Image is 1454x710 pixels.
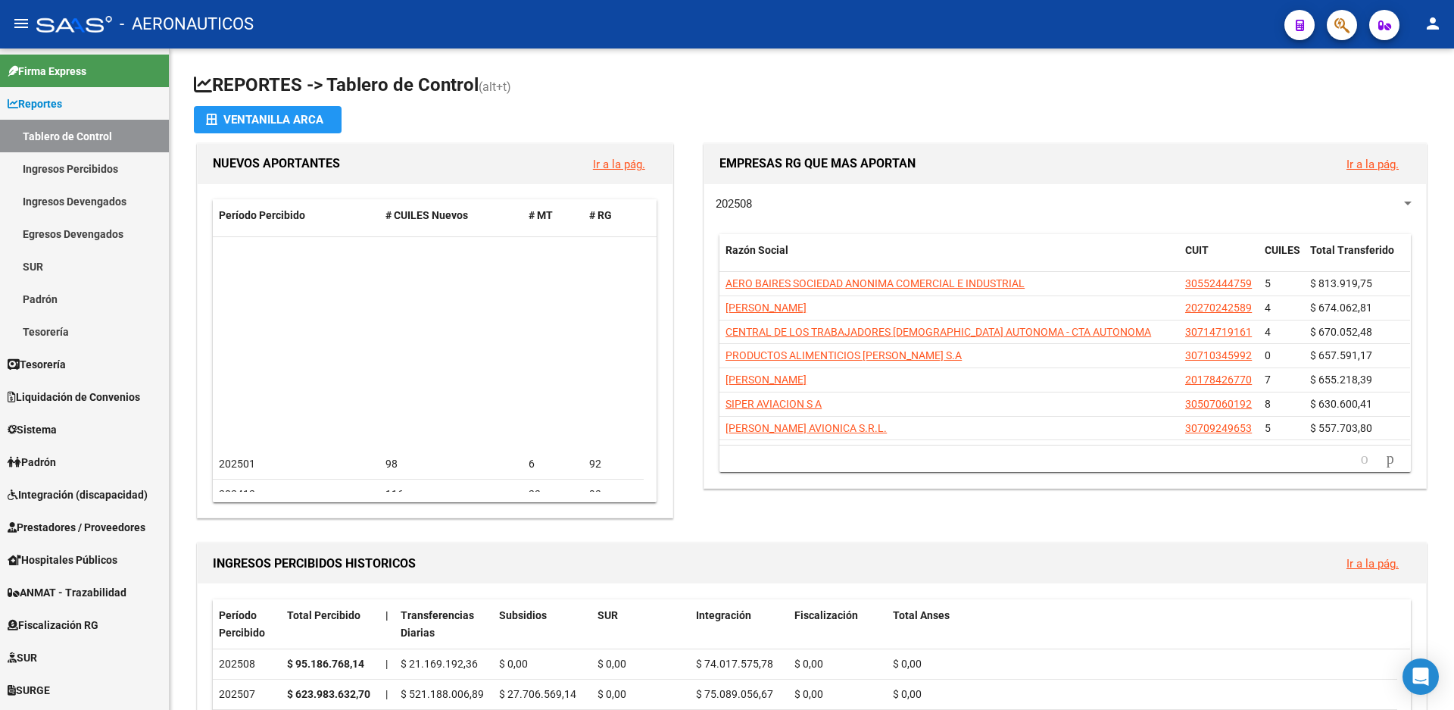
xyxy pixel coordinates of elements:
span: Liquidación de Convenios [8,389,140,405]
span: Fiscalización RG [8,617,98,633]
span: $ 74.017.575,78 [696,658,773,670]
button: Ventanilla ARCA [194,106,342,133]
datatable-header-cell: Total Transferido [1304,234,1410,284]
span: 20178426770 [1185,374,1252,386]
span: [PERSON_NAME] [725,302,807,314]
datatable-header-cell: CUIT [1179,234,1259,284]
span: EMPRESAS RG QUE MAS APORTAN [719,156,916,170]
span: 30507060192 [1185,398,1252,410]
span: NUEVOS APORTANTES [213,156,340,170]
button: Ir a la pág. [1334,150,1411,178]
div: 92 [589,455,638,473]
a: go to previous page [1354,451,1375,468]
datatable-header-cell: # MT [523,199,583,232]
span: Período Percibido [219,209,305,221]
div: 23 [529,486,577,503]
div: 6 [529,455,577,473]
span: 202508 [716,197,752,211]
span: # MT [529,209,553,221]
span: Padrón [8,454,56,471]
span: $ 630.600,41 [1310,398,1372,410]
span: 5 [1265,277,1271,289]
a: Ir a la pág. [1346,158,1399,171]
button: Ir a la pág. [1334,549,1411,577]
span: Sistema [8,421,57,438]
mat-icon: person [1424,14,1442,33]
span: Reportes [8,95,62,112]
span: $ 27.706.569,14 [499,688,576,700]
span: Total Percibido [287,609,360,621]
h1: REPORTES -> Tablero de Control [194,73,1430,99]
span: | [385,609,388,621]
span: # CUILES Nuevos [385,209,468,221]
span: $ 21.169.192,36 [401,658,478,670]
a: Ir a la pág. [593,158,645,171]
a: go to next page [1380,451,1401,468]
span: CUIT [1185,244,1209,256]
span: AERO BAIRES SOCIEDAD ANONIMA COMERCIAL E INDUSTRIAL [725,277,1025,289]
datatable-header-cell: Período Percibido [213,599,281,649]
span: $ 670.052,48 [1310,326,1372,338]
span: SUR [598,609,618,621]
span: $ 0,00 [893,658,922,670]
div: 93 [589,486,638,503]
span: 202501 [219,458,255,470]
datatable-header-cell: # RG [583,199,644,232]
span: 30552444759 [1185,277,1252,289]
span: SIPER AVIACION S A [725,398,822,410]
datatable-header-cell: Total Percibido [281,599,379,649]
span: $ 75.089.056,67 [696,688,773,700]
span: CUILES [1265,244,1300,256]
span: $ 674.062,81 [1310,302,1372,314]
mat-icon: menu [12,14,30,33]
span: $ 0,00 [598,688,626,700]
button: Ir a la pág. [581,150,657,178]
a: Ir a la pág. [1346,557,1399,571]
span: SURGE [8,682,50,699]
span: ANMAT - Trazabilidad [8,584,126,601]
span: Firma Express [8,63,86,80]
span: $ 0,00 [794,688,823,700]
span: Transferencias Diarias [401,609,474,639]
span: - AERONAUTICOS [120,8,254,41]
span: Integración (discapacidad) [8,486,148,503]
datatable-header-cell: # CUILES Nuevos [379,199,523,232]
datatable-header-cell: Total Anses [887,599,1397,649]
datatable-header-cell: Fiscalización [788,599,887,649]
span: 30709249653 [1185,422,1252,434]
div: 98 [385,455,517,473]
span: Total Anses [893,609,950,621]
datatable-header-cell: Período Percibido [213,199,379,232]
span: Período Percibido [219,609,265,639]
datatable-header-cell: Transferencias Diarias [395,599,493,649]
span: $ 655.218,39 [1310,374,1372,386]
span: INGRESOS PERCIBIDOS HISTORICOS [213,556,416,571]
span: $ 0,00 [893,688,922,700]
span: Subsidios [499,609,547,621]
strong: $ 95.186.768,14 [287,658,364,670]
span: | [385,688,388,700]
span: $ 0,00 [794,658,823,670]
div: 202508 [219,655,275,673]
span: PRODUCTOS ALIMENTICIOS [PERSON_NAME] S.A [725,349,962,361]
span: 202412 [219,488,255,500]
strong: $ 623.983.632,70 [287,688,370,700]
span: | [385,658,388,670]
span: 5 [1265,422,1271,434]
datatable-header-cell: SUR [591,599,690,649]
span: Prestadores / Proveedores [8,519,145,536]
span: $ 521.188.006,89 [401,688,484,700]
span: [PERSON_NAME] [725,374,807,386]
span: 7 [1265,374,1271,386]
span: (alt+t) [479,80,511,94]
datatable-header-cell: | [379,599,395,649]
div: 202507 [219,686,275,703]
span: 4 [1265,326,1271,338]
span: 20270242589 [1185,302,1252,314]
span: # RG [589,209,612,221]
div: Open Intercom Messenger [1403,658,1439,695]
datatable-header-cell: Integración [690,599,788,649]
span: [PERSON_NAME] AVIONICA S.R.L. [725,422,887,434]
span: $ 657.591,17 [1310,349,1372,361]
span: 30714719161 [1185,326,1252,338]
